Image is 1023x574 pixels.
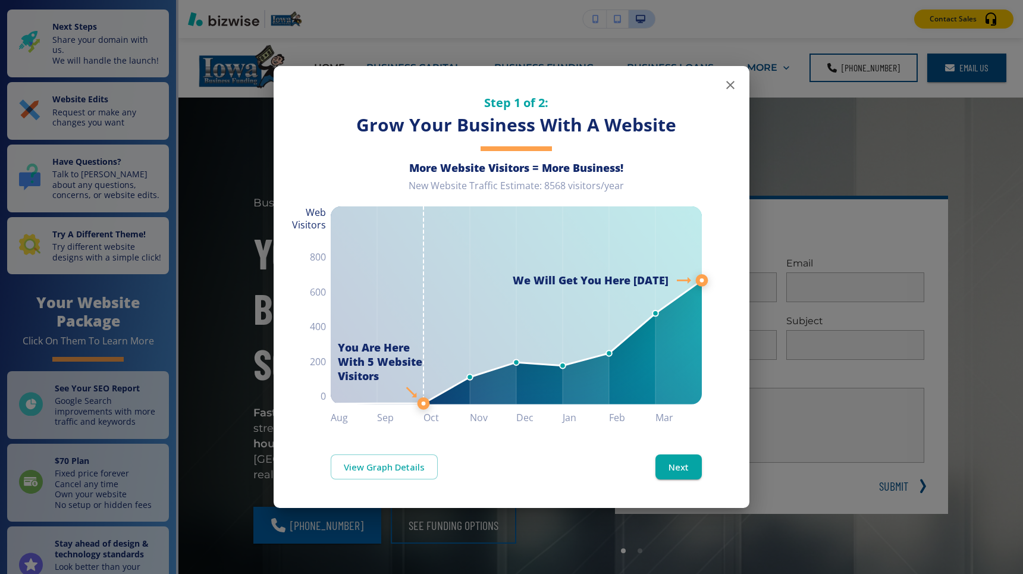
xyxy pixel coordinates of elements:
h6: Oct [423,409,470,426]
h3: Grow Your Business With A Website [331,113,702,137]
button: Next [655,454,702,479]
h6: Dec [516,409,563,426]
h6: Mar [655,409,702,426]
div: New Website Traffic Estimate: 8568 visitors/year [331,180,702,202]
h6: Feb [609,409,655,426]
h6: Jan [563,409,609,426]
h6: More Website Visitors = More Business! [331,161,702,175]
h6: Nov [470,409,516,426]
h5: Step 1 of 2: [331,95,702,111]
h6: Aug [331,409,377,426]
a: View Graph Details [331,454,438,479]
h6: Sep [377,409,423,426]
